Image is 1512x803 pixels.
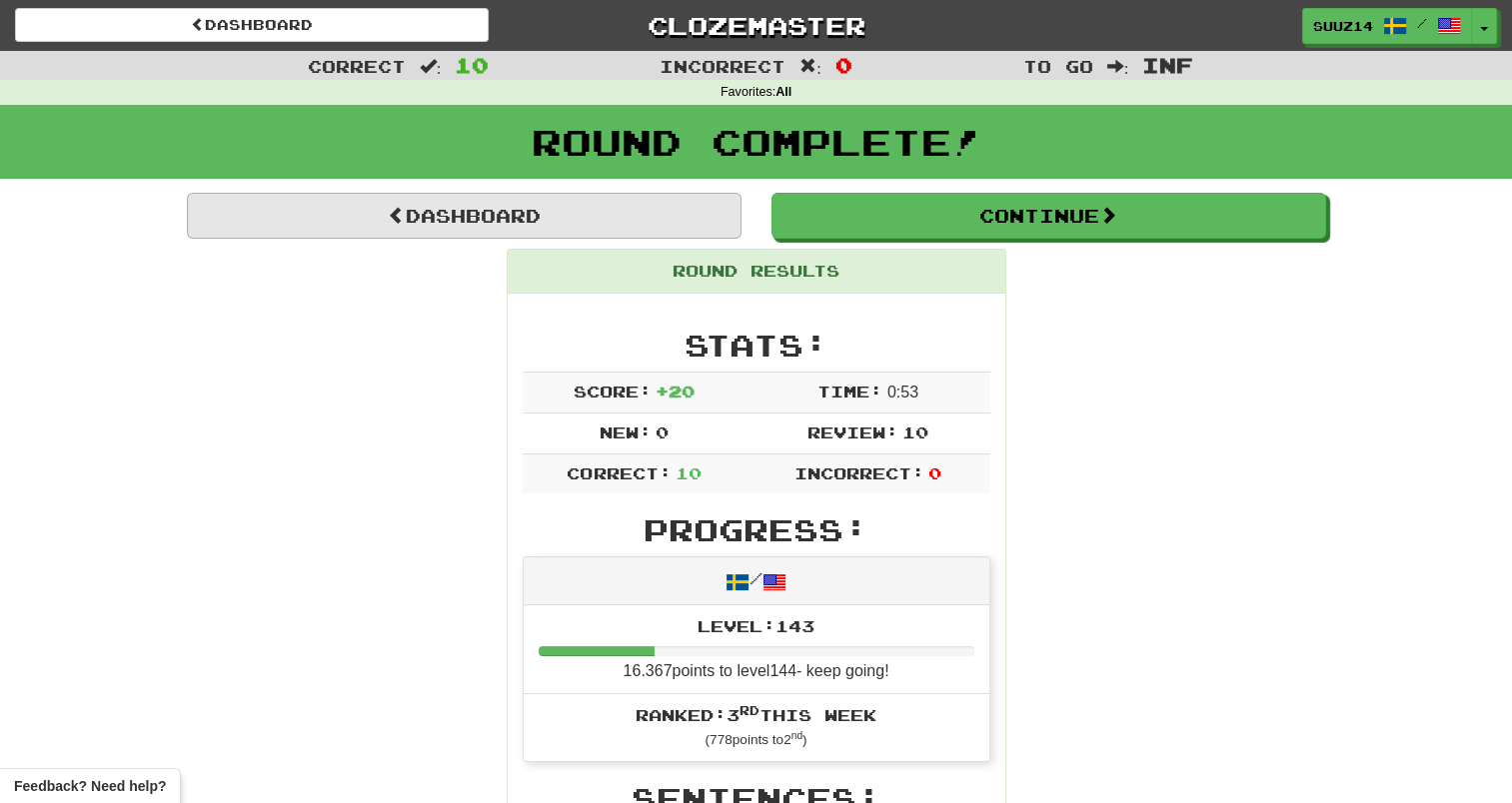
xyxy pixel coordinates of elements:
span: Level: 143 [698,616,814,635]
span: 0 [656,422,669,441]
span: Ranked: 3 this week [636,705,876,724]
small: ( 778 points to 2 ) [705,732,806,747]
span: : [1107,58,1129,75]
span: 10 [455,53,489,77]
div: / [524,557,989,604]
a: Dashboard [187,193,742,239]
span: Correct [308,56,406,76]
sup: rd [740,703,759,717]
span: : [420,58,442,75]
span: / [1417,16,1427,30]
span: 0 : 53 [887,384,918,401]
span: Incorrect [660,56,785,76]
span: Time: [817,382,882,401]
h2: Progress: [523,513,990,546]
span: 10 [902,422,928,441]
h2: Stats: [523,329,990,362]
span: : [799,58,821,75]
strong: All [775,85,791,99]
span: Open feedback widget [14,776,166,796]
a: Clozemaster [519,8,992,43]
span: Inf [1142,53,1193,77]
span: To go [1023,56,1093,76]
span: 0 [928,463,941,482]
div: Round Results [508,250,1005,294]
span: Incorrect: [794,463,924,482]
sup: nd [791,730,802,741]
span: Correct: [567,463,671,482]
button: Continue [771,193,1326,239]
span: Review: [807,422,898,441]
span: Suuz14 [1313,17,1373,35]
a: Suuz14 / [1302,8,1472,44]
a: Dashboard [15,8,489,42]
h1: Round Complete! [7,122,1505,162]
span: 10 [676,463,702,482]
span: 0 [835,53,852,77]
span: New: [600,422,652,441]
span: + 20 [656,382,695,401]
span: Score: [574,382,652,401]
li: 16.367 points to level 144 - keep going! [524,605,989,695]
